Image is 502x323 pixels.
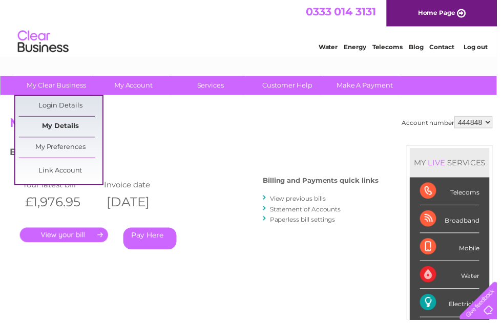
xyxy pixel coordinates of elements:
a: Login Details [19,97,103,117]
a: Pay Here [124,230,178,252]
div: Broadband [424,207,484,235]
a: Services [171,77,255,96]
h2: My Account [10,117,497,137]
a: Energy [347,44,370,51]
a: Telecoms [376,44,407,51]
a: Customer Help [248,77,333,96]
a: My Clear Business [15,77,99,96]
a: Blog [413,44,428,51]
td: Invoice date [102,180,185,193]
a: View previous bills [273,197,329,204]
a: My Account [93,77,177,96]
a: Make A Payment [326,77,411,96]
a: . [20,230,109,245]
img: logo.png [17,27,70,58]
div: Clear Business is a trading name of Verastar Limited (registered in [GEOGRAPHIC_DATA] No. 3667643... [10,6,494,50]
a: Water [322,44,341,51]
h4: Billing and Payments quick links [265,179,382,186]
a: Paperless bill settings [273,218,339,225]
div: Water [424,264,484,292]
th: [DATE] [102,193,185,214]
a: Log out [468,44,492,51]
div: Telecoms [424,179,484,207]
div: MY SERVICES [414,149,494,179]
a: Contact [434,44,459,51]
a: 0333 014 3131 [309,5,380,18]
a: My Preferences [19,139,103,159]
div: Mobile [424,235,484,264]
h3: Bills and Payments [10,146,382,164]
div: Account number [406,117,497,130]
a: Statement of Accounts [273,207,344,215]
div: Electricity [424,292,484,320]
a: My Details [19,118,103,138]
div: LIVE [430,159,452,169]
th: £1,976.95 [20,193,102,214]
a: Link Account [19,162,103,183]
